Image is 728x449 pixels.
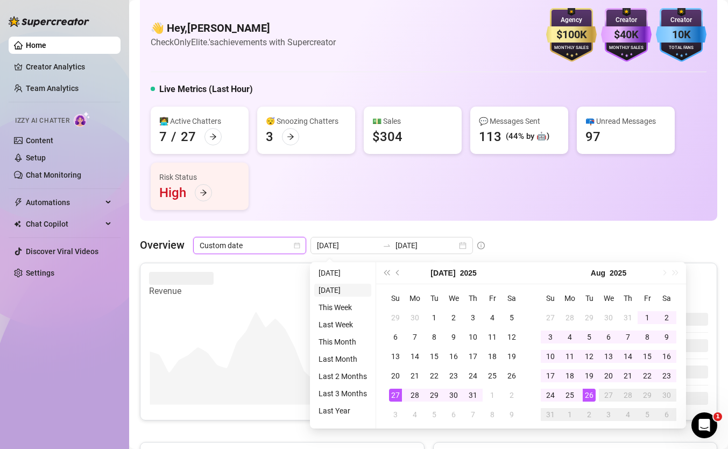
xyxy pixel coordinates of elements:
div: 22 [641,369,654,382]
div: 1 [641,311,654,324]
div: 10 [544,350,557,363]
a: Creator Analytics [26,58,112,75]
td: 2025-08-29 [638,385,657,405]
div: 9 [660,331,673,343]
td: 2025-07-28 [405,385,425,405]
div: 💵 Sales [372,115,453,127]
div: Monthly Sales [601,45,652,52]
div: 4 [621,408,634,421]
div: 3 [266,128,273,145]
div: 1 [486,389,499,402]
div: 31 [544,408,557,421]
td: 2025-08-01 [483,385,502,405]
th: Fr [638,289,657,308]
button: Choose a year [610,262,626,284]
span: to [383,241,391,250]
th: Fr [483,289,502,308]
span: thunderbolt [14,198,23,207]
div: 💬 Messages Sent [479,115,560,127]
td: 2025-07-12 [502,327,521,347]
div: 24 [467,369,479,382]
th: We [444,289,463,308]
div: 28 [563,311,576,324]
div: 13 [389,350,402,363]
img: AI Chatter [74,111,90,127]
div: Agency [546,15,597,25]
button: Choose a year [460,262,477,284]
div: 25 [486,369,499,382]
td: 2025-07-29 [425,385,444,405]
td: 2025-07-16 [444,347,463,366]
td: 2025-09-05 [638,405,657,424]
div: $40K [601,26,652,43]
td: 2025-07-31 [618,308,638,327]
td: 2025-08-24 [541,385,560,405]
img: blue-badge-DgoSNQY1.svg [656,8,706,62]
div: 👩‍💻 Active Chatters [159,115,240,127]
li: [DATE] [314,284,371,297]
input: Start date [317,240,378,251]
td: 2025-07-23 [444,366,463,385]
div: 10K [656,26,706,43]
div: 2 [583,408,596,421]
td: 2025-08-08 [638,327,657,347]
td: 2025-08-04 [405,405,425,424]
a: Home [26,41,46,50]
div: 4 [563,331,576,343]
span: Automations [26,194,102,211]
div: 21 [621,369,634,382]
img: logo-BBDzfeDw.svg [9,16,89,27]
td: 2025-08-02 [657,308,676,327]
div: 12 [505,331,518,343]
td: 2025-08-07 [463,405,483,424]
div: 15 [641,350,654,363]
td: 2025-08-04 [560,327,579,347]
div: 8 [428,331,441,343]
div: 23 [447,369,460,382]
td: 2025-07-21 [405,366,425,385]
div: 30 [447,389,460,402]
th: We [599,289,618,308]
div: 7 [408,331,421,343]
td: 2025-07-30 [444,385,463,405]
td: 2025-08-09 [502,405,521,424]
div: 6 [447,408,460,421]
span: arrow-right [209,133,217,141]
td: 2025-07-09 [444,327,463,347]
td: 2025-08-08 [483,405,502,424]
div: 24 [544,389,557,402]
div: 17 [544,369,557,382]
span: arrow-right [200,189,207,197]
td: 2025-07-05 [502,308,521,327]
div: 29 [641,389,654,402]
td: 2025-07-22 [425,366,444,385]
td: 2025-08-22 [638,366,657,385]
div: 2 [505,389,518,402]
li: Last Month [314,353,371,366]
a: Chat Monitoring [26,171,81,179]
td: 2025-07-15 [425,347,444,366]
div: 18 [563,369,576,382]
td: 2025-07-08 [425,327,444,347]
span: Custom date [200,237,300,254]
td: 2025-07-20 [386,366,405,385]
td: 2025-09-04 [618,405,638,424]
li: Last 3 Months [314,387,371,400]
span: arrow-right [287,133,294,141]
th: Mo [405,289,425,308]
td: 2025-08-03 [541,327,560,347]
td: 2025-08-06 [444,405,463,424]
button: Choose a month [430,262,455,284]
div: 3 [602,408,615,421]
li: This Week [314,301,371,314]
a: Content [26,136,53,145]
a: Discover Viral Videos [26,247,98,256]
div: 28 [408,389,421,402]
li: Last 2 Months [314,370,371,383]
td: 2025-08-03 [386,405,405,424]
td: 2025-08-11 [560,347,579,366]
div: 19 [505,350,518,363]
td: 2025-07-19 [502,347,521,366]
td: 2025-08-28 [618,385,638,405]
td: 2025-08-16 [657,347,676,366]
